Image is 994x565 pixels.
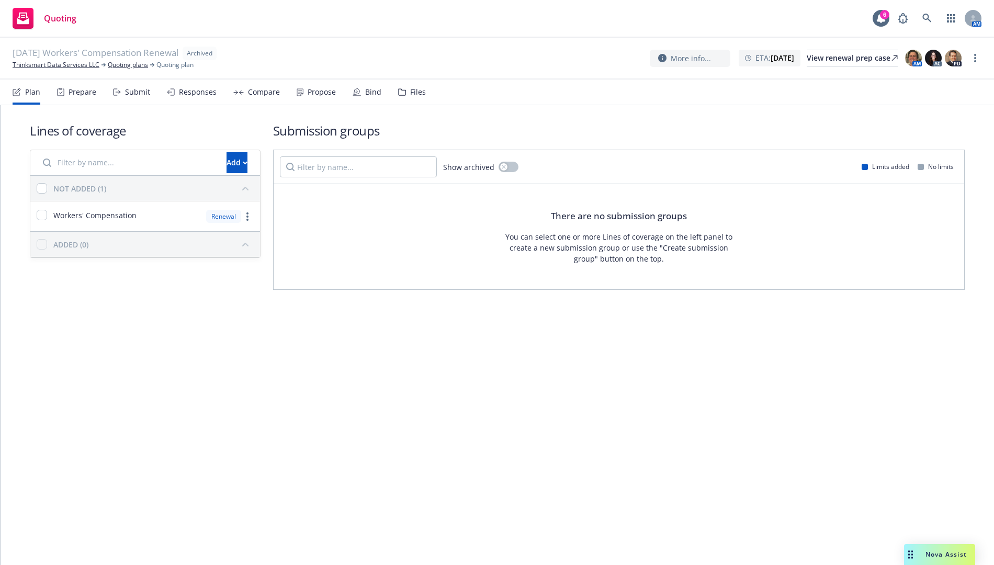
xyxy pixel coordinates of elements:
[904,544,917,565] div: Drag to move
[941,8,962,29] a: Switch app
[69,88,96,96] div: Prepare
[179,88,217,96] div: Responses
[880,10,889,19] div: 6
[53,180,254,197] button: NOT ADDED (1)
[862,162,909,171] div: Limits added
[917,8,937,29] a: Search
[905,50,922,66] img: photo
[53,239,88,250] div: ADDED (0)
[365,88,381,96] div: Bind
[502,231,735,264] div: You can select one or more Lines of coverage on the left panel to create a new submission group o...
[13,47,178,60] span: [DATE] Workers' Compensation Renewal
[925,50,942,66] img: photo
[125,88,150,96] div: Submit
[308,88,336,96] div: Propose
[187,49,212,58] span: Archived
[44,14,76,22] span: Quoting
[945,50,962,66] img: photo
[37,152,220,173] input: Filter by name...
[280,156,437,177] input: Filter by name...
[241,210,254,223] a: more
[969,52,981,64] a: more
[650,50,730,67] button: More info...
[206,210,241,223] div: Renewal
[53,183,106,194] div: NOT ADDED (1)
[755,52,794,63] span: ETA :
[893,8,913,29] a: Report a Bug
[443,162,494,173] span: Show archived
[156,60,194,70] span: Quoting plan
[8,4,81,33] a: Quoting
[551,209,687,223] div: There are no submission groups
[25,88,40,96] div: Plan
[53,236,254,253] button: ADDED (0)
[227,153,247,173] div: Add
[807,50,898,66] a: View renewal prep case
[904,544,975,565] button: Nova Assist
[410,88,426,96] div: Files
[30,122,261,139] h1: Lines of coverage
[771,53,794,63] strong: [DATE]
[227,152,247,173] button: Add
[918,162,954,171] div: No limits
[273,122,965,139] h1: Submission groups
[248,88,280,96] div: Compare
[53,210,137,221] span: Workers' Compensation
[108,60,148,70] a: Quoting plans
[925,550,967,559] span: Nova Assist
[13,60,99,70] a: Thinksmart Data Services LLC
[671,53,711,64] span: More info...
